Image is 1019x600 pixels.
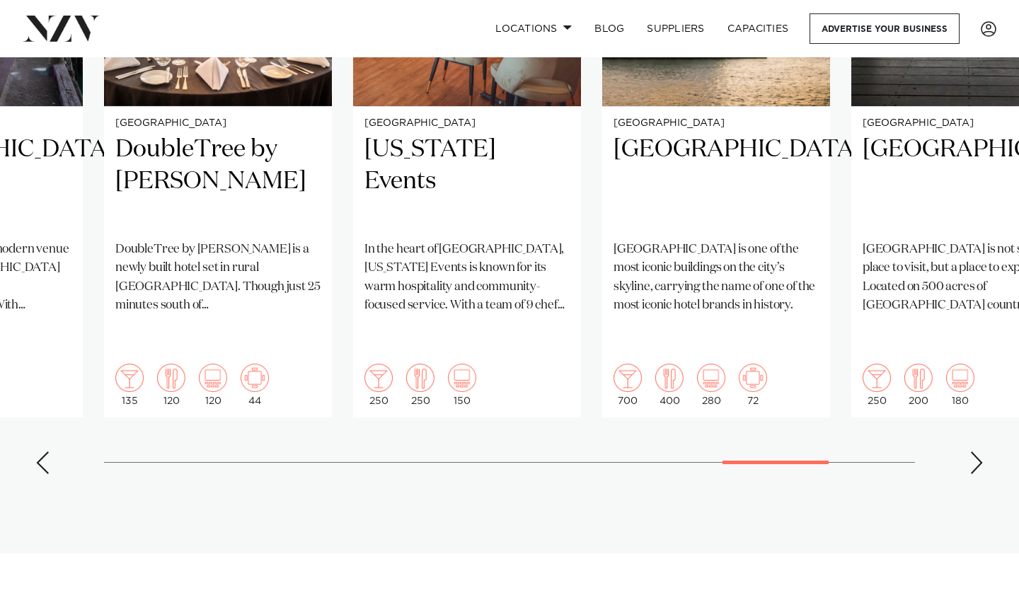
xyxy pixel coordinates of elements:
[241,364,269,392] img: meeting.png
[364,364,393,392] img: cocktail.png
[484,13,583,44] a: Locations
[115,118,321,129] small: [GEOGRAPHIC_DATA]
[23,16,100,41] img: nzv-logo.png
[614,364,642,392] img: cocktail.png
[810,13,960,44] a: Advertise your business
[697,364,725,392] img: theatre.png
[697,364,725,406] div: 280
[364,241,570,315] p: In the heart of [GEOGRAPHIC_DATA], [US_STATE] Events is known for its warm hospitality and commun...
[241,364,269,406] div: 44
[614,134,819,229] h2: [GEOGRAPHIC_DATA]
[448,364,476,406] div: 150
[115,364,144,406] div: 135
[946,364,974,406] div: 180
[406,364,434,392] img: dining.png
[199,364,227,392] img: theatre.png
[655,364,684,406] div: 400
[406,364,434,406] div: 250
[115,241,321,315] p: DoubleTree by [PERSON_NAME] is a newly built hotel set in rural [GEOGRAPHIC_DATA]. Though just 25...
[115,364,144,392] img: cocktail.png
[364,364,393,406] div: 250
[863,364,891,392] img: cocktail.png
[946,364,974,392] img: theatre.png
[716,13,800,44] a: Capacities
[904,364,933,406] div: 200
[655,364,684,392] img: dining.png
[863,364,891,406] div: 250
[614,118,819,129] small: [GEOGRAPHIC_DATA]
[364,118,570,129] small: [GEOGRAPHIC_DATA]
[115,134,321,229] h2: DoubleTree by [PERSON_NAME]
[364,134,570,229] h2: [US_STATE] Events
[614,364,642,406] div: 700
[157,364,185,392] img: dining.png
[199,364,227,406] div: 120
[904,364,933,392] img: dining.png
[739,364,767,406] div: 72
[635,13,715,44] a: SUPPLIERS
[448,364,476,392] img: theatre.png
[614,241,819,315] p: [GEOGRAPHIC_DATA] is one of the most iconic buildings on the city’s skyline, carrying the name of...
[157,364,185,406] div: 120
[739,364,767,392] img: meeting.png
[583,13,635,44] a: BLOG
